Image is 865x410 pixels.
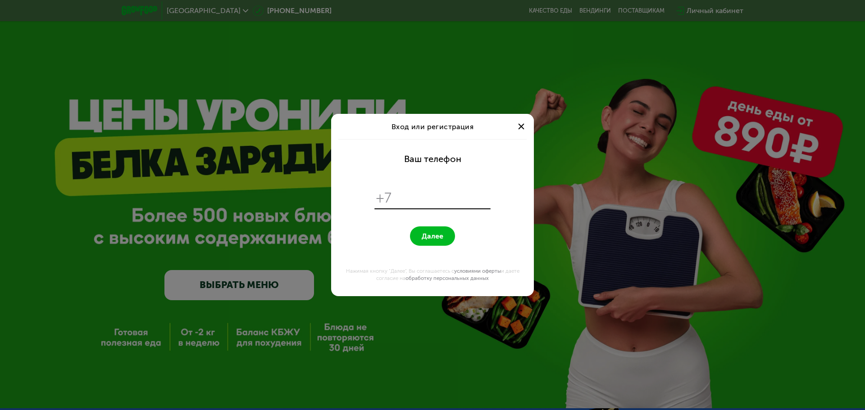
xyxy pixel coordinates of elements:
[376,189,392,207] span: +7
[410,226,455,246] button: Далее
[405,275,489,281] a: обработку персональных данных
[454,268,501,274] a: условиями оферты
[392,122,473,131] span: Вход или регистрация
[337,267,528,282] div: Нажимая кнопку "Далее", Вы соглашаетесь с и даете согласие на
[404,153,461,164] div: Ваш телефон
[422,232,443,240] span: Далее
